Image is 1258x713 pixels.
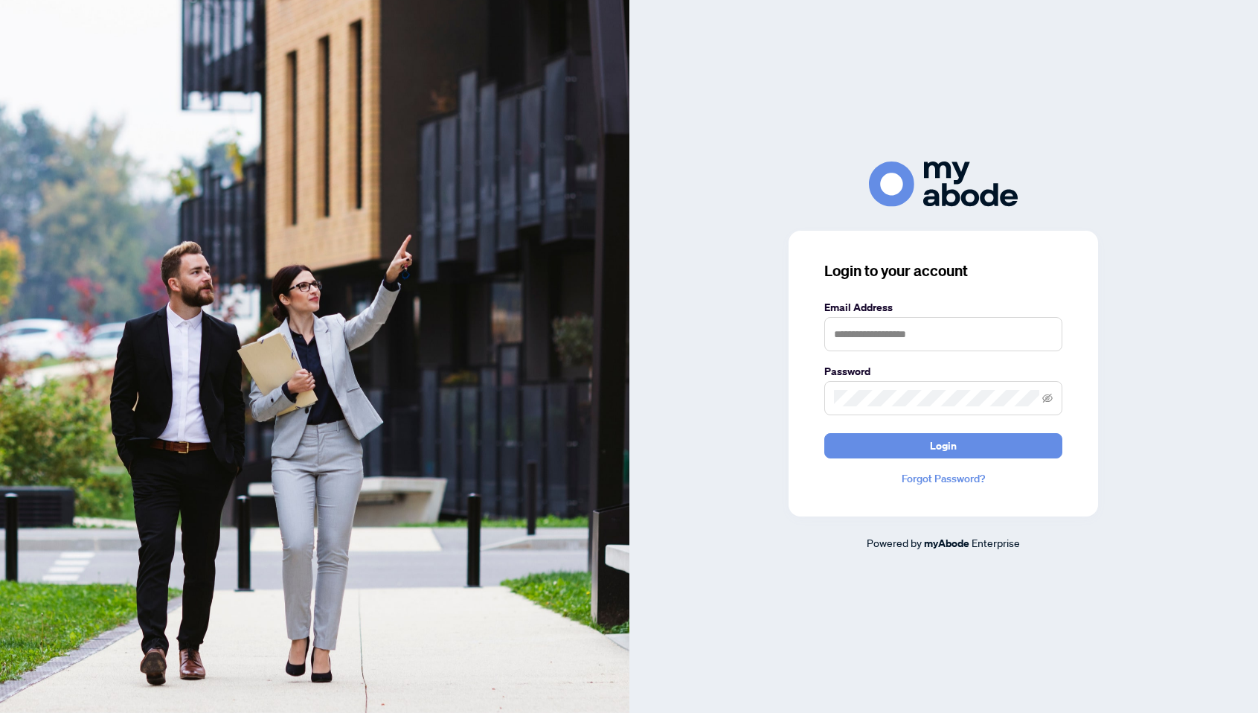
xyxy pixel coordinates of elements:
[824,433,1062,458] button: Login
[924,535,969,551] a: myAbode
[972,536,1020,549] span: Enterprise
[824,470,1062,487] a: Forgot Password?
[930,434,957,458] span: Login
[869,162,1018,207] img: ma-logo
[824,363,1062,380] label: Password
[824,299,1062,316] label: Email Address
[1042,393,1053,403] span: eye-invisible
[824,260,1062,281] h3: Login to your account
[867,536,922,549] span: Powered by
